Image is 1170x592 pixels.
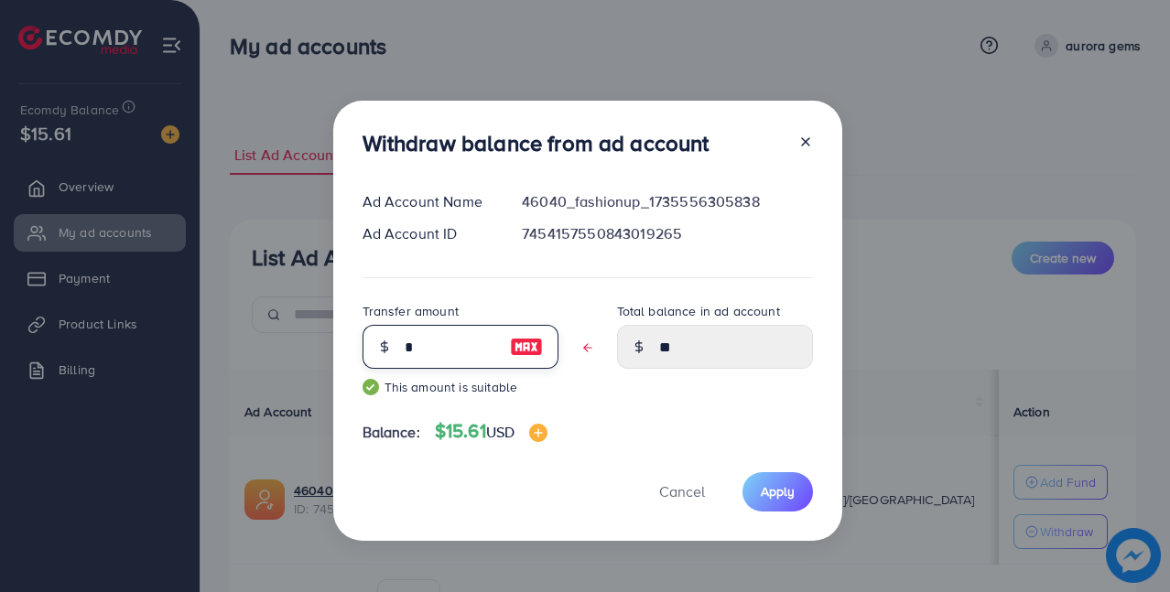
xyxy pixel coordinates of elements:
[363,378,558,396] small: This amount is suitable
[348,191,508,212] div: Ad Account Name
[617,302,780,320] label: Total balance in ad account
[507,223,827,244] div: 7454157550843019265
[348,223,508,244] div: Ad Account ID
[363,130,710,156] h3: Withdraw balance from ad account
[507,191,827,212] div: 46040_fashionup_1735556305838
[742,472,813,511] button: Apply
[529,424,547,442] img: image
[363,422,420,443] span: Balance:
[659,481,705,501] span: Cancel
[486,422,515,442] span: USD
[435,420,547,443] h4: $15.61
[510,336,543,358] img: image
[761,482,795,501] span: Apply
[636,472,728,511] button: Cancel
[363,379,379,395] img: guide
[363,302,459,320] label: Transfer amount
